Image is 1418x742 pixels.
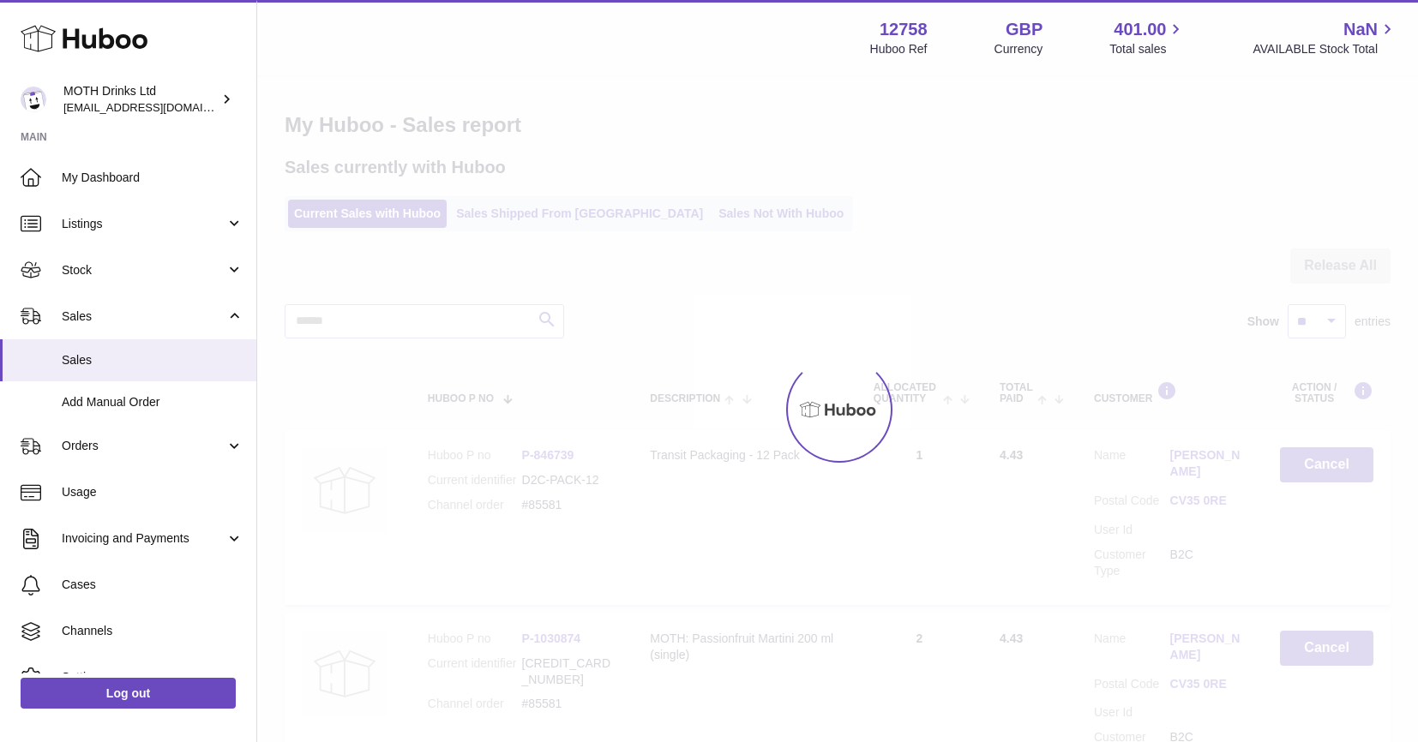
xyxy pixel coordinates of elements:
span: Add Manual Order [62,394,243,410]
span: 401.00 [1114,18,1166,41]
span: Usage [62,484,243,500]
span: Channels [62,623,243,639]
div: MOTH Drinks Ltd [63,83,218,116]
strong: GBP [1006,18,1042,41]
a: NaN AVAILABLE Stock Total [1253,18,1397,57]
span: [EMAIL_ADDRESS][DOMAIN_NAME] [63,100,252,114]
span: Invoicing and Payments [62,530,225,547]
a: 401.00 Total sales [1109,18,1186,57]
span: Sales [62,308,225,325]
img: orders@mothdrinks.com [21,87,46,112]
span: My Dashboard [62,170,243,186]
span: Total sales [1109,41,1186,57]
a: Log out [21,678,236,709]
span: Sales [62,352,243,368]
span: Orders [62,438,225,454]
div: Huboo Ref [870,41,928,57]
div: Currency [994,41,1043,57]
strong: 12758 [880,18,928,41]
span: NaN [1343,18,1378,41]
span: Listings [62,216,225,232]
span: Cases [62,577,243,593]
span: AVAILABLE Stock Total [1253,41,1397,57]
span: Settings [62,669,243,685]
span: Stock [62,262,225,278]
